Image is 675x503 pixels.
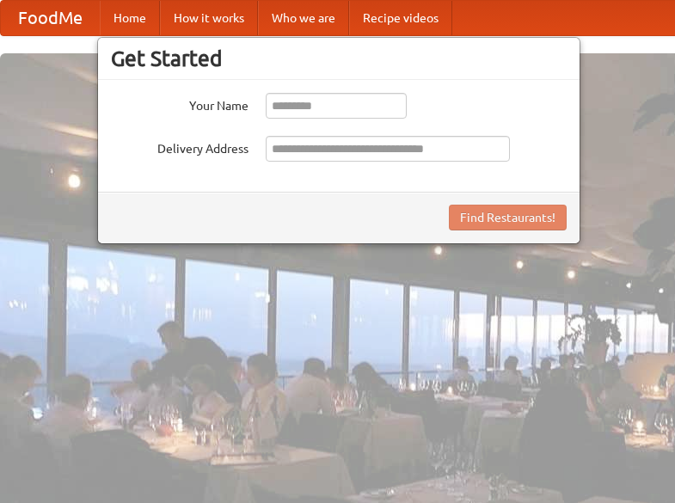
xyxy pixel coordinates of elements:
[100,1,160,35] a: Home
[449,205,567,230] button: Find Restaurants!
[349,1,452,35] a: Recipe videos
[111,93,249,114] label: Your Name
[111,46,567,71] h3: Get Started
[111,136,249,157] label: Delivery Address
[160,1,258,35] a: How it works
[258,1,349,35] a: Who we are
[1,1,100,35] a: FoodMe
